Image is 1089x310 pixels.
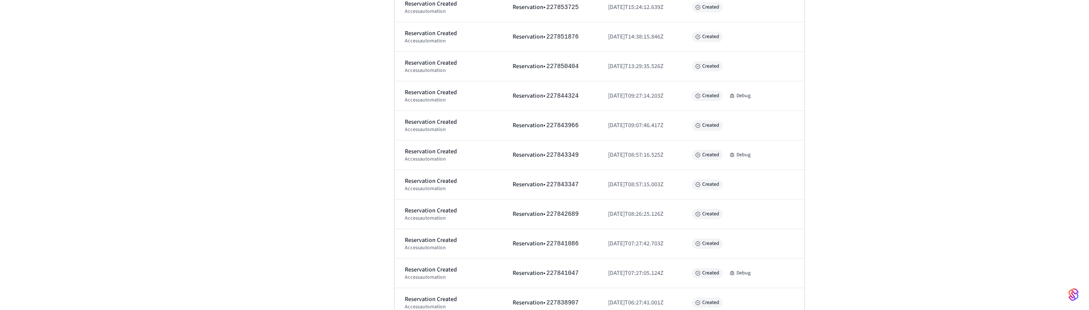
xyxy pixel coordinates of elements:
[546,152,579,158] span: 227843349
[608,269,664,277] span: [DATE]T07:27:05.124Z
[692,238,723,249] span: Created
[546,122,579,129] span: 227843966
[405,88,492,97] div: Reservation Created
[692,298,723,308] span: Created
[692,209,723,219] span: Created
[692,32,723,42] span: Created
[608,298,664,307] span: [DATE]T06:27:41.001Z
[513,298,588,307] div: Reservation •
[405,185,492,192] div: access automation
[546,181,579,188] span: 227843347
[513,180,588,189] div: Reservation •
[405,147,492,156] div: Reservation Created
[513,239,588,248] div: Reservation •
[405,8,492,15] div: access automation
[608,3,664,12] span: [DATE]T15:24:12.639Z
[692,150,723,160] span: Created
[546,240,579,247] span: 227841086
[692,91,723,101] span: Created
[608,121,664,130] span: [DATE]T09:07:46.417Z
[546,270,579,277] span: 227841047
[405,126,492,133] div: access automation
[692,61,723,72] span: Created
[546,63,579,70] span: 227850404
[513,33,588,41] div: Reservation •
[608,180,664,189] span: [DATE]T08:57:15.003Z
[608,92,664,100] span: [DATE]T09:27:14.203Z
[405,156,492,163] div: access automation
[405,177,492,185] div: Reservation Created
[608,151,664,159] span: [DATE]T08:57:16.525Z
[405,118,492,126] div: Reservation Created
[513,121,588,130] div: Reservation •
[513,151,588,159] div: Reservation •
[513,62,588,71] div: Reservation •
[726,268,754,278] button: Debug
[608,33,664,41] span: [DATE]T14:38:15.846Z
[405,236,492,244] div: Reservation Created
[405,274,492,281] div: access automation
[546,211,579,218] span: 227842689
[405,244,492,251] div: access automation
[608,62,664,71] span: [DATE]T13:29:35.526Z
[692,2,723,12] span: Created
[546,299,579,306] span: 227838907
[726,91,754,101] button: Debug
[405,206,492,215] div: Reservation Created
[405,97,492,104] div: access automation
[608,239,664,248] span: [DATE]T07:27:42.703Z
[546,33,579,40] span: 227851876
[405,265,492,274] div: Reservation Created
[405,215,492,222] div: access automation
[608,210,664,218] span: [DATE]T08:26:25.126Z
[726,150,754,160] button: Debug
[405,59,492,67] div: Reservation Created
[513,210,588,218] div: Reservation •
[513,92,588,100] div: Reservation •
[405,29,492,38] div: Reservation Created
[513,269,588,277] div: Reservation •
[692,268,723,278] span: Created
[513,3,588,12] div: Reservation •
[405,38,492,45] div: access automation
[1068,288,1079,301] img: SeamLogoGradient.69752ec5.svg
[405,295,492,304] div: Reservation Created
[692,179,723,190] span: Created
[405,67,492,74] div: access automation
[546,92,579,99] span: 227844324
[692,120,723,131] span: Created
[546,4,579,11] span: 227853725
